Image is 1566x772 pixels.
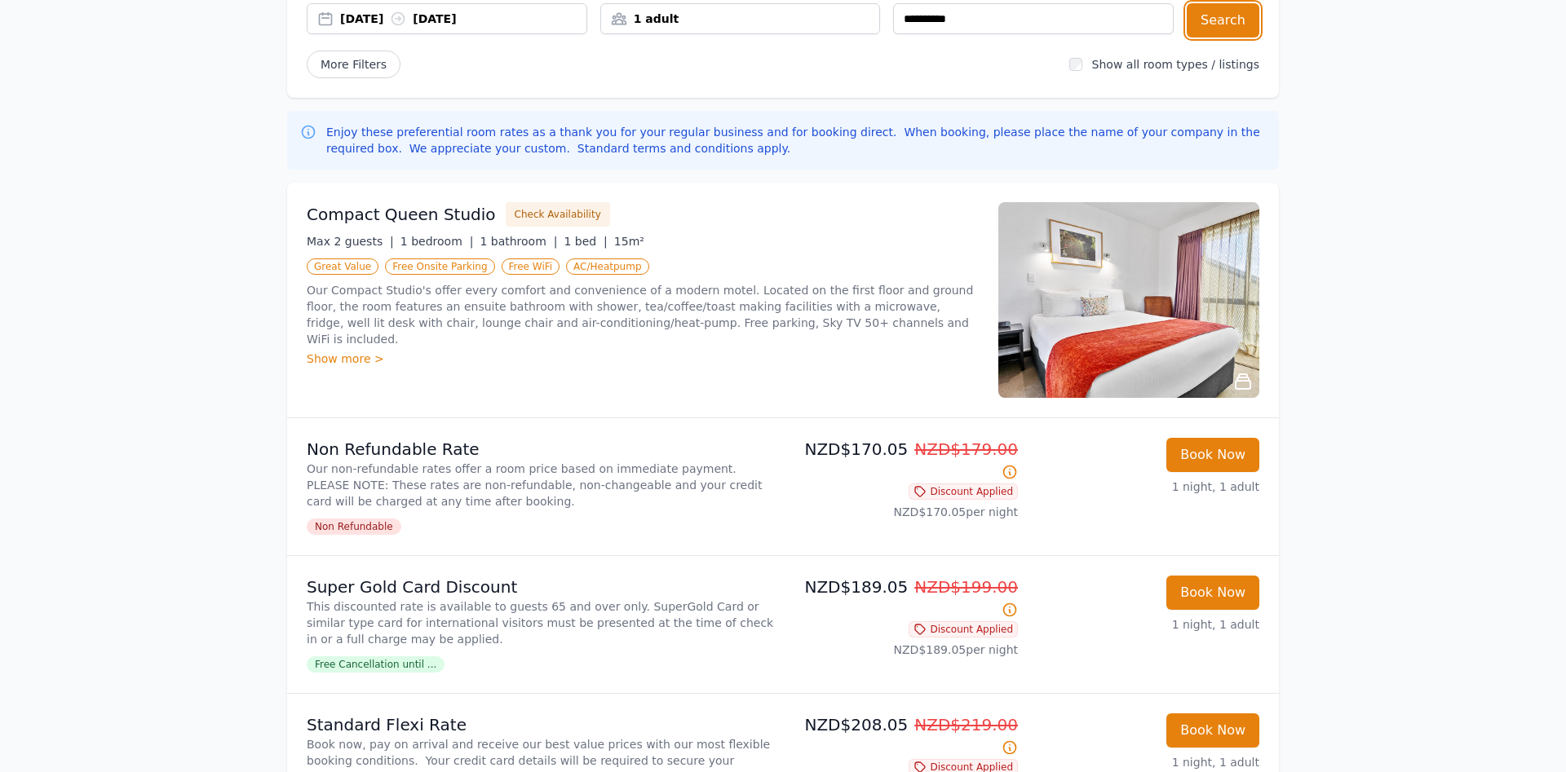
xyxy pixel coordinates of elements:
div: Show more > [307,351,979,367]
p: NZD$170.05 [790,438,1018,483]
p: NZD$189.05 per night [790,642,1018,658]
button: Book Now [1166,438,1259,472]
span: Non Refundable [307,518,401,535]
span: 15m² [614,235,644,248]
span: 1 bathroom | [480,235,557,248]
span: Max 2 guests | [307,235,394,248]
span: 1 bed | [564,235,607,248]
p: 1 night, 1 adult [1031,754,1259,770]
span: More Filters [307,51,400,78]
span: NZD$179.00 [914,439,1018,459]
p: Enjoy these preferential room rates as a thank you for your regular business and for booking dire... [326,124,1266,157]
span: Discount Applied [909,621,1018,637]
p: Non Refundable Rate [307,438,776,461]
p: NZD$208.05 [790,713,1018,759]
span: AC/Heatpump [566,258,648,275]
label: Show all room types / listings [1092,58,1259,71]
button: Book Now [1166,713,1259,748]
p: NZD$170.05 per night [790,504,1018,520]
button: Check Availability [506,202,610,227]
p: 1 night, 1 adult [1031,479,1259,495]
span: Free WiFi [502,258,560,275]
p: Standard Flexi Rate [307,713,776,736]
span: Free Onsite Parking [385,258,494,275]
p: Our Compact Studio's offer every comfort and convenience of a modern motel. Located on the first ... [307,282,979,347]
span: NZD$199.00 [914,577,1018,597]
span: Free Cancellation until ... [307,656,445,673]
p: NZD$189.05 [790,576,1018,621]
p: Super Gold Card Discount [307,576,776,598]
p: Our non-refundable rates offer a room price based on immediate payment. PLEASE NOTE: These rates ... [307,461,776,510]
div: 1 adult [601,11,880,27]
span: Great Value [307,258,378,275]
span: Discount Applied [909,483,1018,500]
span: 1 bedroom | [400,235,474,248]
button: Book Now [1166,576,1259,610]
span: NZD$219.00 [914,715,1018,735]
p: 1 night, 1 adult [1031,616,1259,633]
h3: Compact Queen Studio [307,203,496,226]
button: Search [1187,3,1259,37]
p: This discounted rate is available to guests 65 and over only. SuperGold Card or similar type card... [307,598,776,647]
div: [DATE] [DATE] [340,11,586,27]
